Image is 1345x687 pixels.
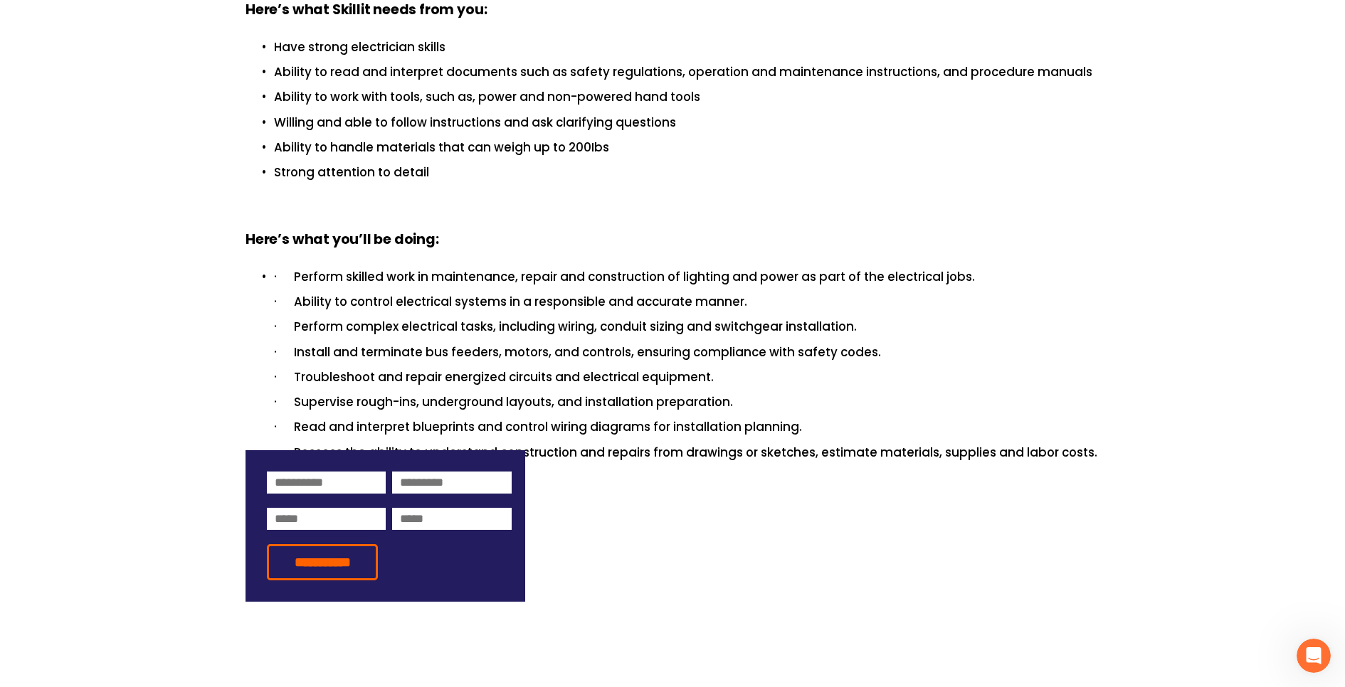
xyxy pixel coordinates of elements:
[274,393,1099,412] p: · Supervise rough-ins, underground layouts, and installation preparation.
[274,317,1099,336] p: · Perform complex electrical tasks, including wiring, conduit sizing and switchgear installation.
[274,87,1099,107] p: Ability to work with tools, such as, power and non-powered hand tools
[274,443,1099,462] p: · Possess the ability to understand construction and repairs from drawings or sketches, estimate ...
[274,417,1099,437] p: · Read and interpret blueprints and control wiring diagrams for installation planning.
[274,113,1099,132] p: Willing and able to follow instructions and ask clarifying questions
[274,138,1099,157] p: Ability to handle materials that can weigh up to 200Ibs
[274,368,1099,387] p: · Troubleshoot and repair energized circuits and electrical equipment.
[274,63,1099,82] p: Ability to read and interpret documents such as safety regulations, operation and maintenance ins...
[274,343,1099,362] p: · Install and terminate bus feeders, motors, and controls, ensuring compliance with safety codes.
[246,229,439,252] strong: Here’s what you’ll be doing:
[274,292,1099,311] p: · Ability to control electrical systems in a responsible and accurate manner.
[1297,639,1331,673] iframe: Intercom live chat
[274,38,1099,57] p: Have strong electrician skills
[274,267,1099,287] p: · Perform skilled work in maintenance, repair and construction of lighting and power as part of t...
[274,163,1099,182] p: Strong attention to detail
